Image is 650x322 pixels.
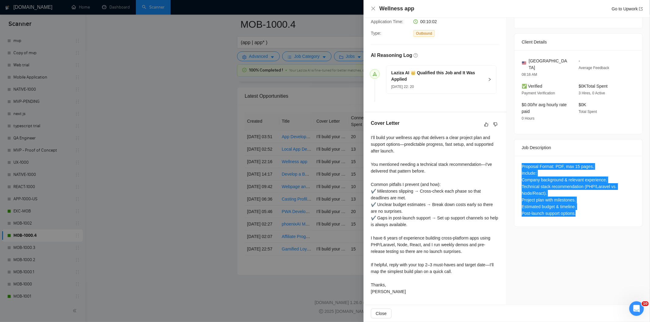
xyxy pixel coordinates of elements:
[579,110,597,114] span: Total Spent
[414,30,435,37] span: Outbound
[522,34,635,50] div: Client Details
[492,121,499,128] button: dislike
[371,6,376,11] button: Close
[579,84,608,89] span: $0K Total Spent
[579,102,586,107] span: $0K
[522,61,526,65] img: 🇺🇸
[371,19,403,24] span: Application Time:
[420,19,437,24] span: 00:10:02
[376,310,387,317] span: Close
[522,163,635,217] div: Proposal Format: PDF, max 15 pages. Include: Company background & relevant experience. Technical ...
[639,7,643,11] span: export
[488,78,492,81] span: right
[379,5,414,12] h4: Wellness app
[522,102,567,114] span: $0.00/hr avg hourly rate paid
[414,19,418,24] span: clock-circle
[522,84,542,89] span: ✅ Verified
[371,120,400,127] h5: Cover Letter
[371,309,392,318] button: Close
[642,301,649,306] span: 10
[529,58,569,71] span: [GEOGRAPHIC_DATA]
[629,301,644,316] iframe: Intercom live chat
[371,31,381,36] span: Type:
[579,58,580,63] span: -
[522,72,537,77] span: 08:16 AM
[373,72,377,76] span: send
[391,85,414,89] span: [DATE] 22: 20
[371,52,412,59] h5: AI Reasoning Log
[522,116,535,121] span: 0 Hours
[371,134,499,295] div: I’ll build your wellness app that delivers a clear project plan and support options—predictable p...
[522,139,635,156] div: Job Description
[522,91,555,95] span: Payment Verification
[579,91,605,95] span: 3 Hires, 0 Active
[483,121,490,128] button: like
[484,122,488,127] span: like
[391,70,484,82] h5: Laziza AI 👑 Qualified this Job and It Was Applied
[612,6,643,11] a: Go to Upworkexport
[579,66,609,70] span: Average Feedback
[493,122,498,127] span: dislike
[414,53,418,58] span: question-circle
[371,6,376,11] span: close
